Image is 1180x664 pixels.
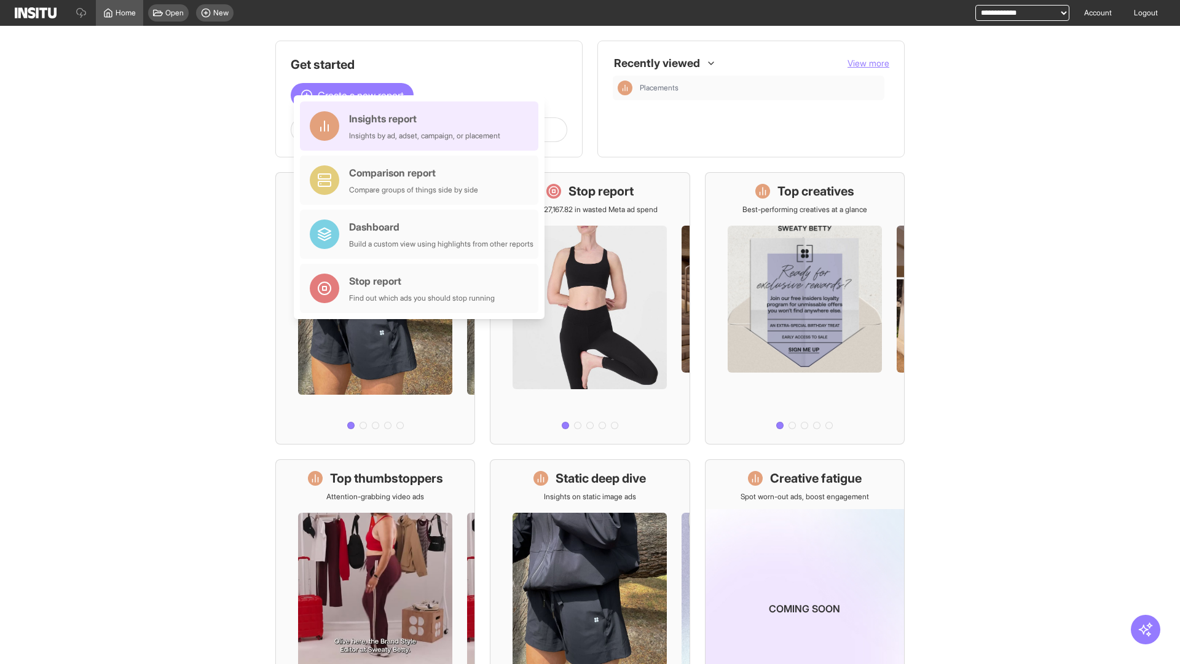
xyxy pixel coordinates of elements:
[777,183,854,200] h1: Top creatives
[291,83,414,108] button: Create a new report
[165,8,184,18] span: Open
[349,111,500,126] div: Insights report
[326,492,424,502] p: Attention-grabbing video ads
[349,131,500,141] div: Insights by ad, adset, campaign, or placement
[544,492,636,502] p: Insights on static image ads
[349,239,533,249] div: Build a custom view using highlights from other reports
[848,58,889,68] span: View more
[640,83,879,93] span: Placements
[742,205,867,215] p: Best-performing creatives at a glance
[705,172,905,445] a: Top creativesBest-performing creatives at a glance
[349,219,533,234] div: Dashboard
[640,83,678,93] span: Placements
[275,172,475,445] a: What's live nowSee all active ads instantly
[349,293,495,303] div: Find out which ads you should stop running
[618,81,632,95] div: Insights
[490,172,690,445] a: Stop reportSave £27,167.82 in wasted Meta ad spend
[349,165,478,180] div: Comparison report
[349,274,495,288] div: Stop report
[15,7,57,18] img: Logo
[330,470,443,487] h1: Top thumbstoppers
[522,205,658,215] p: Save £27,167.82 in wasted Meta ad spend
[213,8,229,18] span: New
[349,185,478,195] div: Compare groups of things side by side
[568,183,634,200] h1: Stop report
[556,470,646,487] h1: Static deep dive
[848,57,889,69] button: View more
[291,56,567,73] h1: Get started
[116,8,136,18] span: Home
[318,88,404,103] span: Create a new report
